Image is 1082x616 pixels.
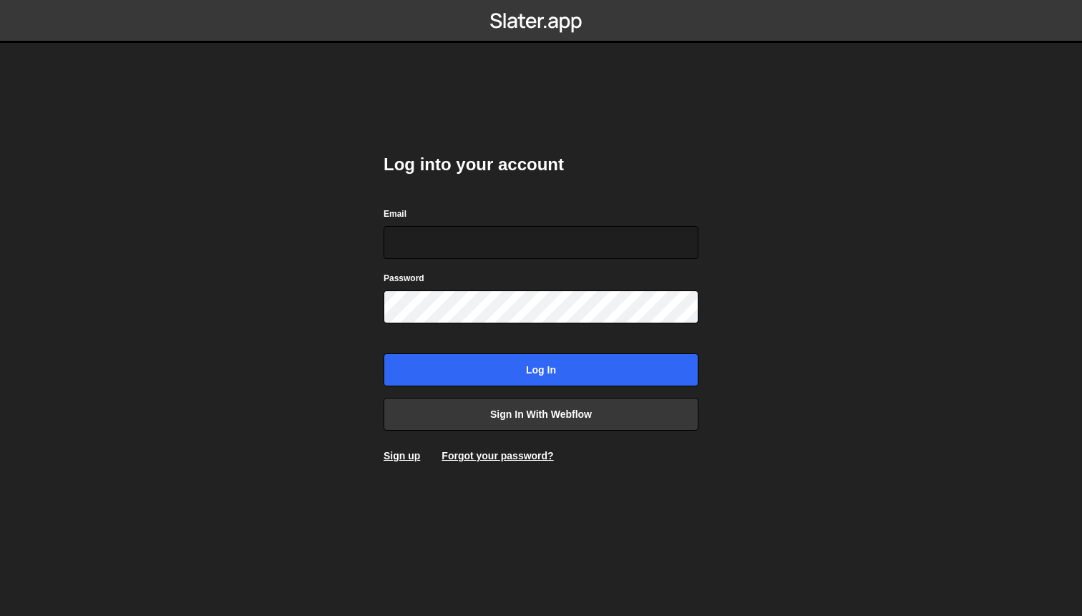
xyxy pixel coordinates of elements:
[384,207,406,221] label: Email
[384,153,698,176] h2: Log into your account
[384,398,698,431] a: Sign in with Webflow
[384,450,420,461] a: Sign up
[384,271,424,285] label: Password
[442,450,553,461] a: Forgot your password?
[384,353,698,386] input: Log in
